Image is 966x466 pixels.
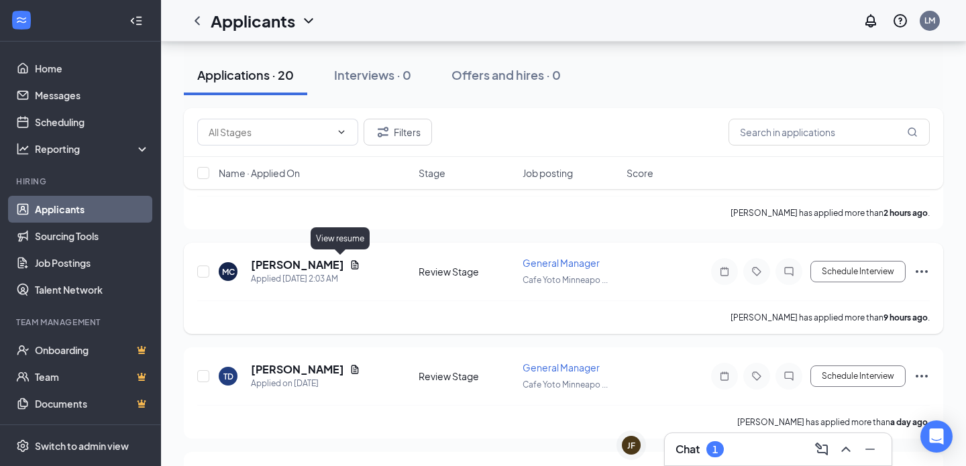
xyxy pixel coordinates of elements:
[749,266,765,277] svg: Tag
[716,266,733,277] svg: Note
[627,440,635,451] div: JF
[219,166,300,180] span: Name · Applied On
[863,13,879,29] svg: Notifications
[451,66,561,83] div: Offers and hires · 0
[301,13,317,29] svg: ChevronDown
[35,82,150,109] a: Messages
[810,261,906,282] button: Schedule Interview
[835,439,857,460] button: ChevronUp
[523,380,608,390] span: Cafe Yoto Minneapo ...
[419,166,445,180] span: Stage
[781,266,797,277] svg: ChatInactive
[189,13,205,29] svg: ChevronLeft
[16,176,147,187] div: Hiring
[35,142,150,156] div: Reporting
[251,272,360,286] div: Applied [DATE] 2:03 AM
[35,337,150,363] a: OnboardingCrown
[129,14,143,27] svg: Collapse
[811,439,833,460] button: ComposeMessage
[862,441,878,457] svg: Minimize
[35,196,150,223] a: Applicants
[716,371,733,382] svg: Note
[375,124,391,140] svg: Filter
[16,439,30,453] svg: Settings
[222,266,235,278] div: MC
[729,119,930,145] input: Search in applications
[211,9,295,32] h1: Applicants
[627,166,653,180] span: Score
[35,109,150,135] a: Scheduling
[712,444,718,455] div: 1
[35,276,150,303] a: Talent Network
[737,416,930,428] p: [PERSON_NAME] has applied more than .
[810,365,906,387] button: Schedule Interview
[892,13,908,29] svg: QuestionInfo
[523,361,600,373] span: General Manager
[35,363,150,390] a: TeamCrown
[15,13,28,27] svg: WorkstreamLogo
[334,66,411,83] div: Interviews · 0
[419,265,515,278] div: Review Stage
[924,15,935,26] div: LM
[883,312,928,323] b: 9 hours ago
[523,257,600,269] span: General Manager
[419,369,515,383] div: Review Stage
[336,127,347,137] svg: ChevronDown
[35,417,150,444] a: SurveysCrown
[914,368,930,384] svg: Ellipses
[859,439,881,460] button: Minimize
[749,371,765,382] svg: Tag
[35,223,150,249] a: Sourcing Tools
[251,362,344,377] h5: [PERSON_NAME]
[35,249,150,276] a: Job Postings
[890,417,928,427] b: a day ago
[907,127,918,137] svg: MagnifyingGlass
[223,371,233,382] div: TD
[838,441,854,457] svg: ChevronUp
[35,439,129,453] div: Switch to admin view
[197,66,294,83] div: Applications · 20
[251,377,360,390] div: Applied on [DATE]
[883,208,928,218] b: 2 hours ago
[920,420,953,453] div: Open Intercom Messenger
[523,166,573,180] span: Job posting
[914,264,930,280] svg: Ellipses
[16,316,147,328] div: Team Management
[16,142,30,156] svg: Analysis
[35,55,150,82] a: Home
[731,207,930,219] p: [PERSON_NAME] has applied more than .
[676,442,700,457] h3: Chat
[35,390,150,417] a: DocumentsCrown
[350,364,360,375] svg: Document
[814,441,830,457] svg: ComposeMessage
[523,275,608,285] span: Cafe Yoto Minneapo ...
[731,312,930,323] p: [PERSON_NAME] has applied more than .
[781,371,797,382] svg: ChatInactive
[251,257,344,272] h5: [PERSON_NAME]
[209,125,331,139] input: All Stages
[350,259,360,270] svg: Document
[364,119,432,145] button: Filter Filters
[311,227,370,249] div: View resume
